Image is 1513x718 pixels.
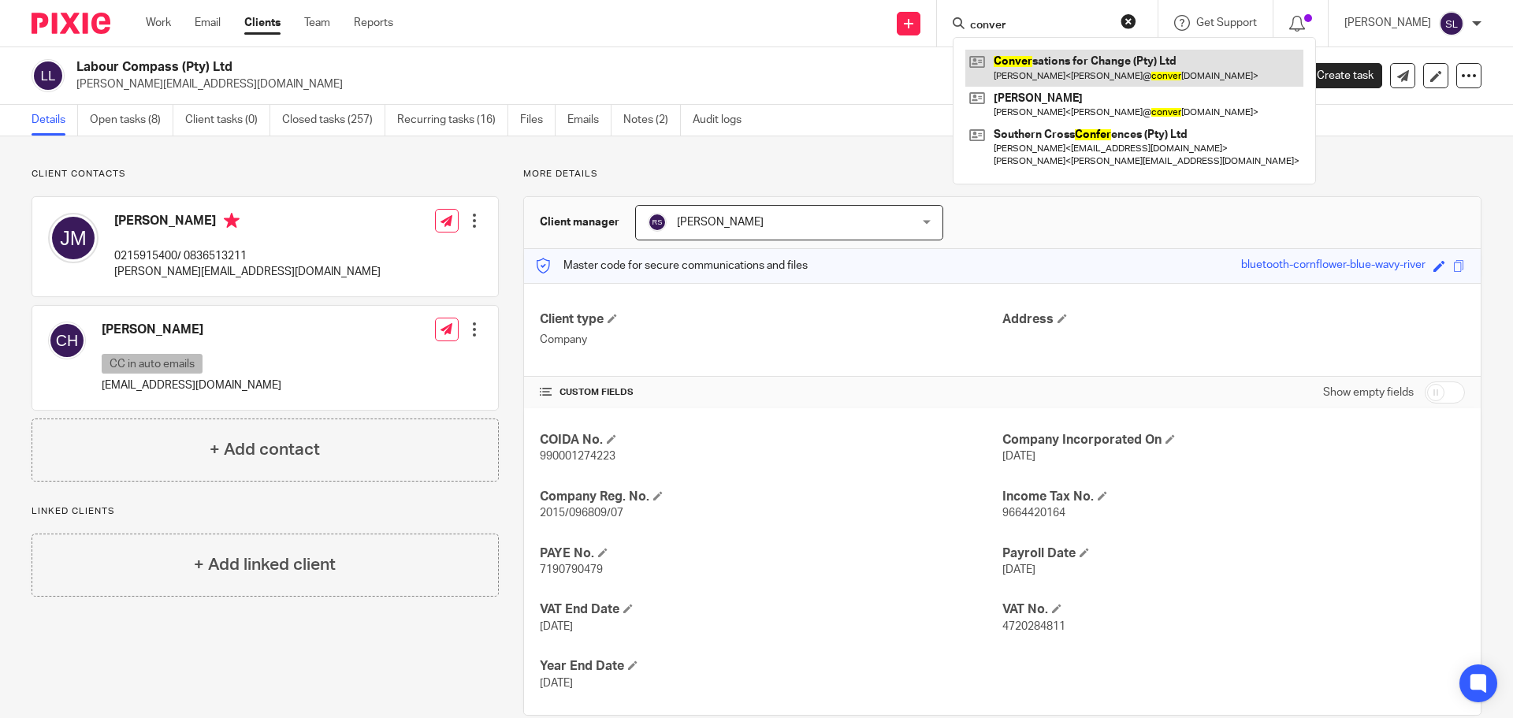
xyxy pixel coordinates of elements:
span: Get Support [1196,17,1257,28]
a: Closed tasks (257) [282,105,385,136]
p: Client contacts [32,168,499,180]
p: Company [540,332,1002,348]
p: [PERSON_NAME] [1344,15,1431,31]
a: Notes (2) [623,105,681,136]
p: [PERSON_NAME][EMAIL_ADDRESS][DOMAIN_NAME] [114,264,381,280]
h4: Income Tax No. [1002,489,1465,505]
a: Reports [354,15,393,31]
span: [PERSON_NAME] [677,217,764,228]
img: svg%3E [48,213,99,263]
img: svg%3E [1439,11,1464,36]
i: Primary [224,213,240,229]
a: Email [195,15,221,31]
div: bluetooth-cornflower-blue-wavy-river [1241,257,1426,275]
h4: Year End Date [540,658,1002,675]
img: svg%3E [48,322,86,359]
h4: + Add linked client [194,552,336,577]
span: 2015/096809/07 [540,508,623,519]
input: Search [968,19,1110,33]
span: 7190790479 [540,564,603,575]
img: svg%3E [32,59,65,92]
a: Clients [244,15,281,31]
a: Files [520,105,556,136]
span: [DATE] [1002,564,1035,575]
a: Client tasks (0) [185,105,270,136]
p: Linked clients [32,505,499,518]
h4: Address [1002,311,1465,328]
a: Work [146,15,171,31]
h4: [PERSON_NAME] [114,213,381,233]
label: Show empty fields [1323,385,1414,400]
span: [DATE] [1002,451,1035,462]
h4: Company Incorporated On [1002,432,1465,448]
span: 9664420164 [1002,508,1065,519]
a: Recurring tasks (16) [397,105,508,136]
h4: COIDA No. [540,432,1002,448]
a: Audit logs [693,105,753,136]
p: More details [523,168,1481,180]
a: Emails [567,105,612,136]
h4: Client type [540,311,1002,328]
p: [PERSON_NAME][EMAIL_ADDRESS][DOMAIN_NAME] [76,76,1267,92]
h4: + Add contact [210,437,320,462]
h4: Payroll Date [1002,545,1465,562]
p: CC in auto emails [102,354,203,374]
span: [DATE] [540,678,573,689]
h4: [PERSON_NAME] [102,322,281,338]
h4: VAT End Date [540,601,1002,618]
span: 990001274223 [540,451,615,462]
img: svg%3E [648,213,667,232]
a: Open tasks (8) [90,105,173,136]
p: 0215915400/ 0836513211 [114,248,381,264]
span: 4720284811 [1002,621,1065,632]
h4: Company Reg. No. [540,489,1002,505]
h4: CUSTOM FIELDS [540,386,1002,399]
a: Team [304,15,330,31]
h2: Labour Compass (Pty) Ltd [76,59,1029,76]
h4: VAT No. [1002,601,1465,618]
p: Master code for secure communications and files [536,258,808,273]
h4: PAYE No. [540,545,1002,562]
h3: Client manager [540,214,619,230]
a: Create task [1291,63,1382,88]
span: [DATE] [540,621,573,632]
p: [EMAIL_ADDRESS][DOMAIN_NAME] [102,378,281,393]
img: Pixie [32,13,110,34]
a: Details [32,105,78,136]
button: Clear [1121,13,1136,29]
